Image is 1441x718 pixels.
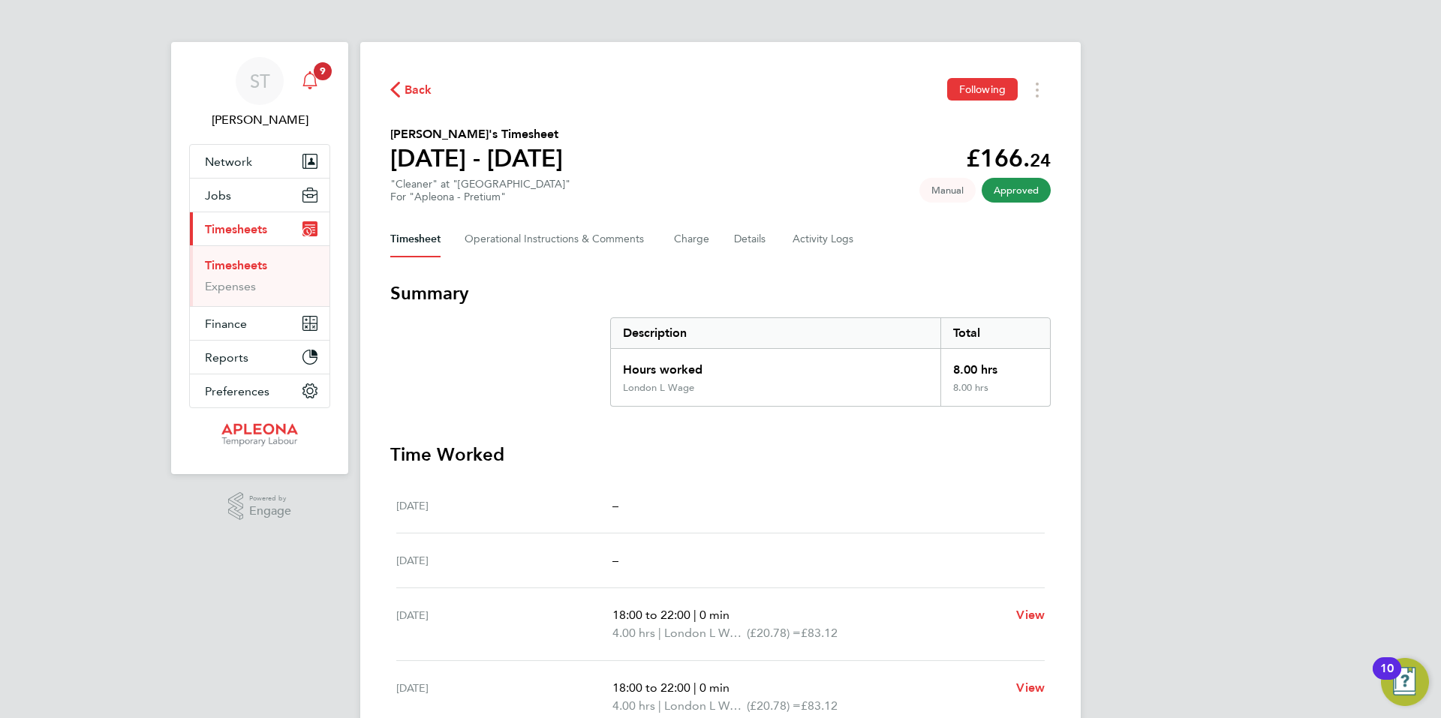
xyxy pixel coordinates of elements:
[396,551,612,569] div: [DATE]
[390,143,563,173] h1: [DATE] - [DATE]
[1016,679,1045,697] a: View
[171,42,348,474] nav: Main navigation
[205,317,247,331] span: Finance
[919,178,976,203] span: This timesheet was manually created.
[940,382,1050,406] div: 8.00 hrs
[190,212,329,245] button: Timesheets
[747,698,801,713] span: (£20.78) =
[966,144,1051,173] app-decimal: £166.
[190,307,329,340] button: Finance
[390,80,432,99] button: Back
[959,83,1006,96] span: Following
[801,698,838,713] span: £83.12
[314,62,332,80] span: 9
[658,626,661,640] span: |
[250,71,270,91] span: ST
[205,188,231,203] span: Jobs
[658,698,661,713] span: |
[205,350,248,365] span: Reports
[612,498,618,512] span: –
[940,349,1050,382] div: 8.00 hrs
[734,221,769,257] button: Details
[396,606,612,642] div: [DATE]
[801,626,838,640] span: £83.12
[249,492,291,505] span: Powered by
[221,423,298,447] img: apleona-logo-retina.png
[612,553,618,567] span: –
[982,178,1051,203] span: This timesheet has been approved.
[405,81,432,99] span: Back
[390,125,563,143] h2: [PERSON_NAME]'s Timesheet
[205,384,269,398] span: Preferences
[465,221,650,257] button: Operational Instructions & Comments
[228,492,292,521] a: Powered byEngage
[611,349,940,382] div: Hours worked
[1380,668,1394,688] div: 10
[189,423,330,447] a: Go to home page
[390,281,1051,305] h3: Summary
[1030,149,1051,171] span: 24
[664,624,747,642] span: London L Wage
[747,626,801,640] span: (£20.78) =
[611,318,940,348] div: Description
[189,111,330,129] span: Sean Treacy
[699,608,730,622] span: 0 min
[610,317,1051,407] div: Summary
[190,145,329,178] button: Network
[1024,78,1051,101] button: Timesheets Menu
[1016,680,1045,695] span: View
[674,221,710,257] button: Charge
[612,626,655,640] span: 4.00 hrs
[793,221,856,257] button: Activity Logs
[940,318,1050,348] div: Total
[205,155,252,169] span: Network
[947,78,1018,101] button: Following
[190,341,329,374] button: Reports
[1016,608,1045,622] span: View
[205,222,267,236] span: Timesheets
[699,680,730,695] span: 0 min
[295,57,325,105] a: 9
[205,258,267,272] a: Timesheets
[189,57,330,129] a: ST[PERSON_NAME]
[390,443,1051,467] h3: Time Worked
[190,374,329,407] button: Preferences
[612,680,690,695] span: 18:00 to 22:00
[390,221,441,257] button: Timesheet
[390,178,570,203] div: "Cleaner" at "[GEOGRAPHIC_DATA]"
[396,497,612,515] div: [DATE]
[249,505,291,518] span: Engage
[190,179,329,212] button: Jobs
[623,382,694,394] div: London L Wage
[693,608,696,622] span: |
[396,679,612,715] div: [DATE]
[612,608,690,622] span: 18:00 to 22:00
[1016,606,1045,624] a: View
[664,697,747,715] span: London L Wage
[693,680,696,695] span: |
[205,279,256,293] a: Expenses
[1381,658,1429,706] button: Open Resource Center, 10 new notifications
[390,191,570,203] div: For "Apleona - Pretium"
[612,698,655,713] span: 4.00 hrs
[190,245,329,306] div: Timesheets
